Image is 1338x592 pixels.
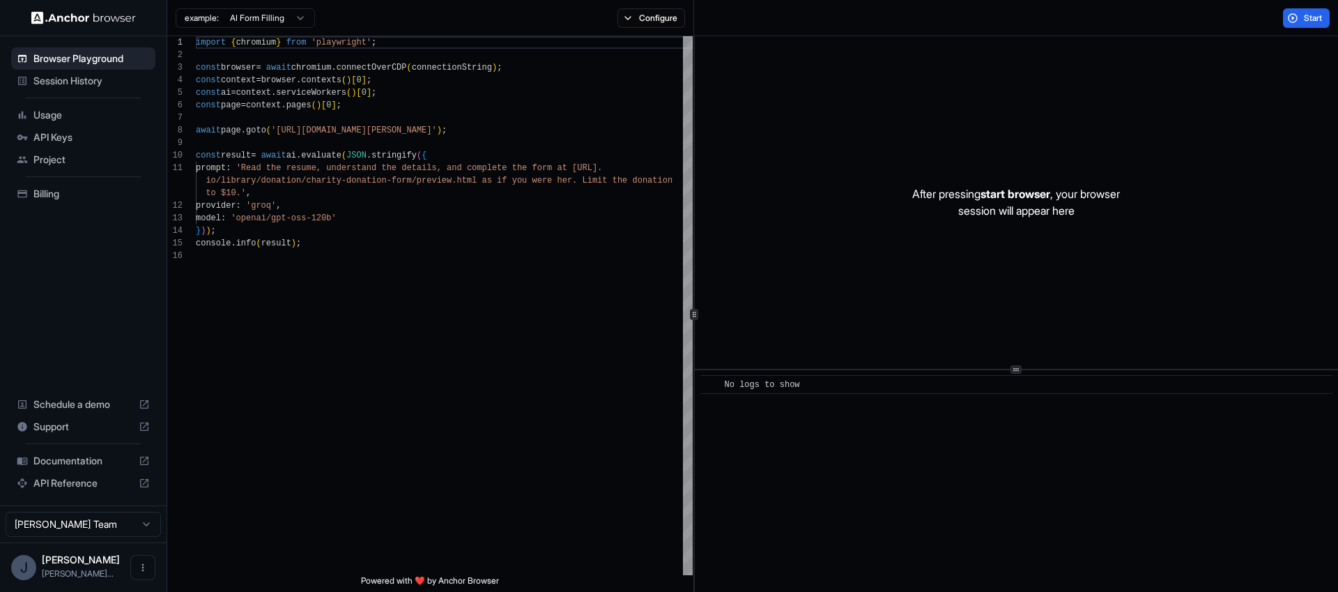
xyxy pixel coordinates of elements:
[33,130,150,144] span: API Keys
[201,226,206,236] span: )
[346,88,351,98] span: (
[31,11,136,24] img: Anchor Logo
[226,163,231,173] span: :
[316,100,321,110] span: )
[11,47,155,70] div: Browser Playground
[341,75,346,85] span: (
[241,126,246,135] span: .
[231,238,236,248] span: .
[11,472,155,494] div: API Reference
[296,75,301,85] span: .
[351,88,356,98] span: )
[130,555,155,580] button: Open menu
[492,63,497,73] span: )
[221,126,241,135] span: page
[301,75,341,85] span: contexts
[33,454,133,468] span: Documentation
[246,126,266,135] span: goto
[725,380,800,390] span: No logs to show
[236,201,241,211] span: :
[707,378,714,392] span: ​
[296,238,301,248] span: ;
[256,63,261,73] span: =
[42,568,114,579] span: jonathan@ballerine.com
[456,176,672,185] span: html as if you were her. Limit the donation
[271,88,276,98] span: .
[221,75,256,85] span: context
[337,63,407,73] span: connectOverCDP
[1304,13,1323,24] span: Start
[33,187,150,201] span: Billing
[296,151,301,160] span: .
[256,75,261,85] span: =
[246,201,276,211] span: 'groq'
[291,63,332,73] span: chromium
[301,151,341,160] span: evaluate
[236,38,277,47] span: chromium
[211,226,216,236] span: ;
[312,100,316,110] span: (
[341,151,346,160] span: (
[167,162,183,174] div: 11
[981,187,1050,201] span: start browser
[362,88,367,98] span: 0
[33,476,133,490] span: API Reference
[236,163,487,173] span: 'Read the resume, understand the details, and comp
[33,52,150,66] span: Browser Playground
[367,75,371,85] span: ;
[11,393,155,416] div: Schedule a demo
[241,100,246,110] span: =
[167,237,183,250] div: 15
[487,163,603,173] span: lete the form at [URL].
[221,100,241,110] span: page
[367,151,371,160] span: .
[291,238,296,248] span: )
[362,75,367,85] span: ]
[346,151,367,160] span: JSON
[11,555,36,580] div: J
[11,183,155,205] div: Billing
[361,575,499,592] span: Powered with ❤️ by Anchor Browser
[196,63,221,73] span: const
[256,238,261,248] span: (
[367,88,371,98] span: ]
[11,104,155,126] div: Usage
[337,100,341,110] span: ;
[371,88,376,98] span: ;
[261,238,291,248] span: result
[33,108,150,122] span: Usage
[407,63,412,73] span: (
[196,75,221,85] span: const
[236,88,271,98] span: context
[11,70,155,92] div: Session History
[167,137,183,149] div: 9
[196,201,236,211] span: provider
[206,176,456,185] span: io/library/donation/charity-donation-form/preview.
[42,554,120,566] span: Jonathan Shemer
[167,225,183,237] div: 14
[11,149,155,171] div: Project
[236,238,256,248] span: info
[251,151,256,160] span: =
[276,38,281,47] span: }
[437,126,442,135] span: )
[167,112,183,124] div: 7
[246,188,251,198] span: ,
[11,416,155,438] div: Support
[221,213,226,223] span: :
[206,226,210,236] span: )
[196,151,221,160] span: const
[167,212,183,225] div: 13
[312,38,371,47] span: 'playwright'
[356,75,361,85] span: 0
[33,74,150,88] span: Session History
[167,74,183,86] div: 4
[321,100,326,110] span: [
[231,38,236,47] span: {
[331,63,336,73] span: .
[167,124,183,137] div: 8
[167,49,183,61] div: 2
[221,151,251,160] span: result
[371,151,417,160] span: stringify
[276,201,281,211] span: ,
